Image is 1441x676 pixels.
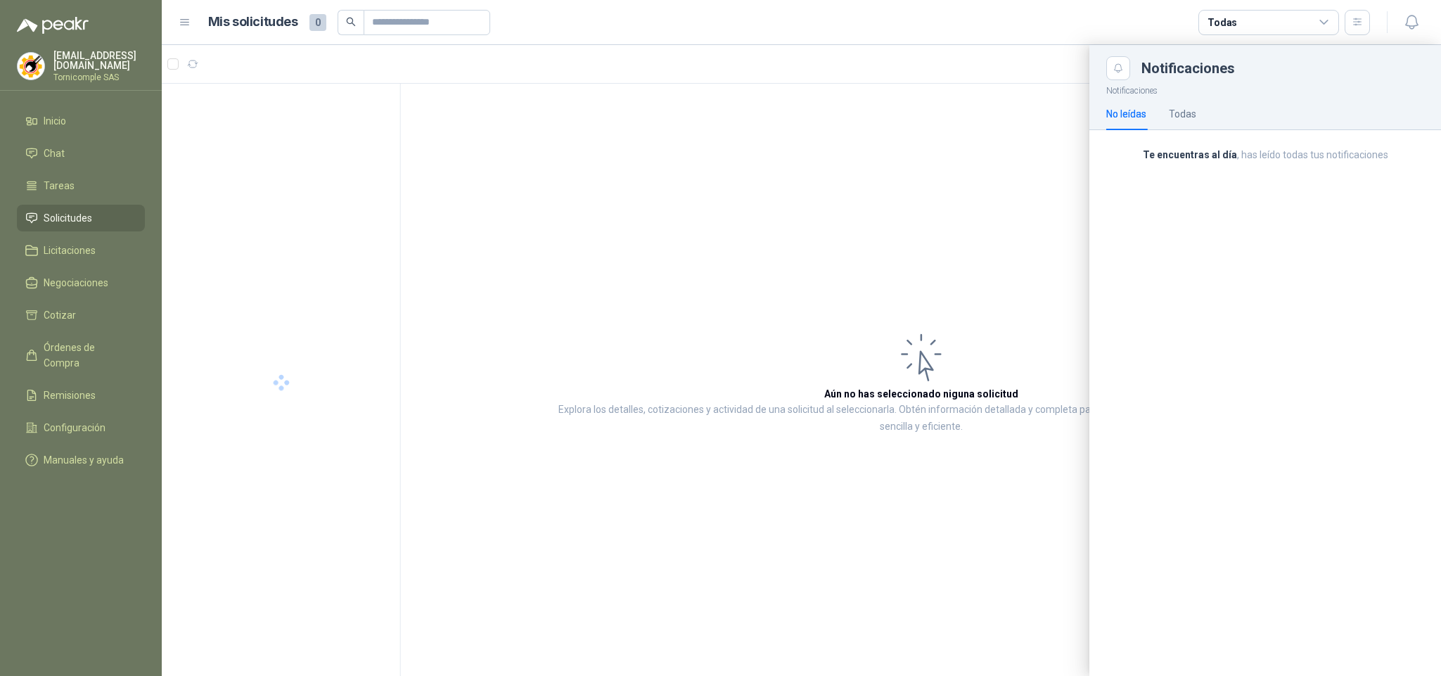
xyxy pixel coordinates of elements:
[53,51,145,70] p: [EMAIL_ADDRESS][DOMAIN_NAME]
[44,113,66,129] span: Inicio
[44,146,65,161] span: Chat
[309,14,326,31] span: 0
[17,108,145,134] a: Inicio
[1169,106,1196,122] div: Todas
[1106,56,1130,80] button: Close
[17,140,145,167] a: Chat
[44,307,76,323] span: Cotizar
[1106,106,1146,122] div: No leídas
[44,210,92,226] span: Solicitudes
[44,420,105,435] span: Configuración
[17,172,145,199] a: Tareas
[1141,61,1424,75] div: Notificaciones
[53,73,145,82] p: Tornicomple SAS
[18,53,44,79] img: Company Logo
[44,178,75,193] span: Tareas
[44,243,96,258] span: Licitaciones
[1208,15,1237,30] div: Todas
[1106,147,1424,162] p: , has leído todas tus notificaciones
[17,17,89,34] img: Logo peakr
[17,302,145,329] a: Cotizar
[17,382,145,409] a: Remisiones
[17,334,145,376] a: Órdenes de Compra
[44,340,132,371] span: Órdenes de Compra
[17,237,145,264] a: Licitaciones
[17,269,145,296] a: Negociaciones
[17,205,145,231] a: Solicitudes
[346,17,356,27] span: search
[1089,80,1441,98] p: Notificaciones
[44,388,96,403] span: Remisiones
[1143,149,1237,160] b: Te encuentras al día
[44,452,124,468] span: Manuales y ayuda
[44,275,108,291] span: Negociaciones
[17,414,145,441] a: Configuración
[208,12,298,32] h1: Mis solicitudes
[17,447,145,473] a: Manuales y ayuda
